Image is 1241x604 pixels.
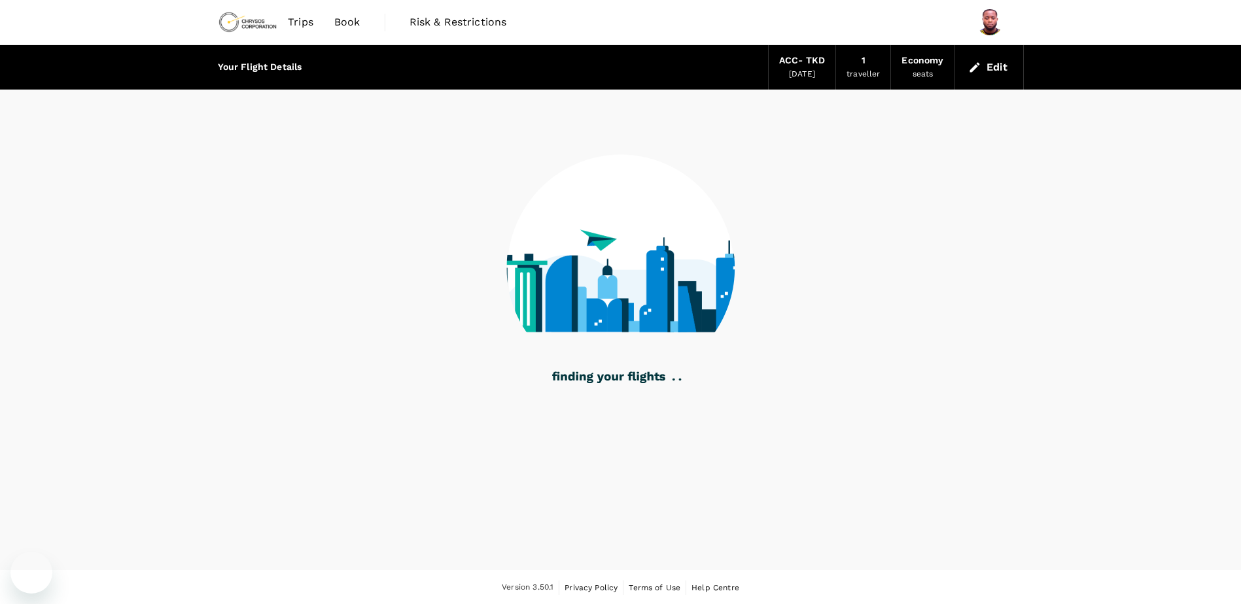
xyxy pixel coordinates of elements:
[691,580,739,595] a: Help Centre
[552,372,665,384] g: finding your flights
[410,14,507,30] span: Risk & Restrictions
[288,14,313,30] span: Trips
[334,14,360,30] span: Book
[779,54,825,68] div: ACC - TKD
[977,9,1003,35] img: Gideon Asenso Mensah
[10,552,52,594] iframe: Button to launch messaging window
[691,583,739,592] span: Help Centre
[966,57,1013,78] button: Edit
[565,580,618,595] a: Privacy Policy
[502,581,553,594] span: Version 3.50.1
[673,378,675,380] g: .
[847,68,880,81] div: traveller
[565,583,618,592] span: Privacy Policy
[789,68,815,81] div: [DATE]
[218,8,278,37] img: Chrysos Corporation
[629,580,680,595] a: Terms of Use
[218,60,302,75] div: Your Flight Details
[629,583,680,592] span: Terms of Use
[913,68,934,81] div: seats
[862,54,865,68] div: 1
[901,54,943,68] div: Economy
[678,378,681,380] g: .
